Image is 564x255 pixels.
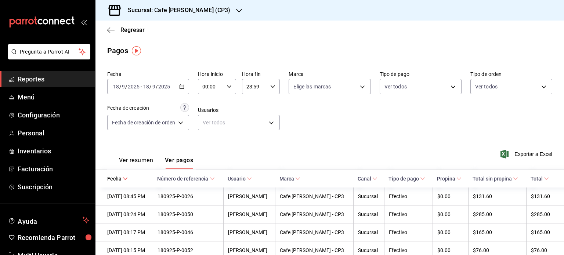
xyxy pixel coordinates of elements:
[437,211,464,217] div: $0.00
[107,211,148,217] div: [DATE] 08:24 PM
[228,247,271,253] div: [PERSON_NAME]
[380,72,462,77] label: Tipo de pago
[119,84,122,90] span: /
[473,229,522,235] div: $165.00
[158,193,219,199] div: 180925-P-0026
[473,193,522,199] div: $131.60
[107,247,148,253] div: [DATE] 08:15 PM
[531,229,552,235] div: $165.00
[475,83,498,90] span: Ver todos
[293,83,331,90] span: Elige las marcas
[389,229,428,235] div: Efectivo
[198,108,280,113] label: Usuarios
[122,84,125,90] input: --
[502,150,552,159] button: Exportar a Excel
[18,182,89,192] span: Suscripción
[125,84,127,90] span: /
[437,229,464,235] div: $0.00
[531,247,552,253] div: $76.00
[531,176,549,182] span: Total
[127,84,140,90] input: ----
[389,211,428,217] div: Efectivo
[437,176,462,182] span: Propina
[388,176,425,182] span: Tipo de pago
[119,157,193,169] div: navigation tabs
[107,176,128,182] span: Fecha
[8,44,90,59] button: Pregunta a Parrot AI
[132,46,141,55] img: Tooltip marker
[18,146,89,156] span: Inventarios
[18,164,89,174] span: Facturación
[157,176,214,182] span: Número de referencia
[384,83,407,90] span: Ver todos
[165,157,193,169] button: Ver pagos
[152,84,156,90] input: --
[18,128,89,138] span: Personal
[141,84,142,90] span: -
[158,229,219,235] div: 180925-P-0046
[158,211,219,217] div: 180925-P-0050
[228,211,271,217] div: [PERSON_NAME]
[437,247,464,253] div: $0.00
[112,119,175,126] span: Fecha de creación de orden
[81,19,87,25] button: open_drawer_menu
[279,176,300,182] span: Marca
[228,229,271,235] div: [PERSON_NAME]
[358,176,377,182] span: Canal
[389,193,428,199] div: Efectivo
[107,26,145,33] button: Regresar
[107,229,148,235] div: [DATE] 08:17 PM
[122,6,230,15] h3: Sucursal: Cafe [PERSON_NAME] (CP3)
[107,72,189,77] label: Fecha
[280,193,349,199] div: Cafe [PERSON_NAME] - CP3
[158,84,170,90] input: ----
[113,84,119,90] input: --
[473,211,522,217] div: $285.00
[473,247,522,253] div: $76.00
[358,193,380,199] div: Sucursal
[158,247,219,253] div: 180925-P-0052
[18,110,89,120] span: Configuración
[531,193,552,199] div: $131.60
[107,45,128,56] div: Pagos
[107,104,149,112] div: Fecha de creación
[18,74,89,84] span: Reportes
[473,176,518,182] span: Total sin propina
[228,193,271,199] div: [PERSON_NAME]
[120,26,145,33] span: Regresar
[119,157,153,169] button: Ver resumen
[228,176,252,182] span: Usuario
[289,72,370,77] label: Marca
[198,72,236,77] label: Hora inicio
[389,247,428,253] div: Efectivo
[18,216,80,225] span: Ayuda
[143,84,149,90] input: --
[358,229,380,235] div: Sucursal
[358,211,380,217] div: Sucursal
[149,84,152,90] span: /
[437,193,464,199] div: $0.00
[5,53,90,61] a: Pregunta a Parrot AI
[280,247,349,253] div: Cafe [PERSON_NAME] - CP3
[107,193,148,199] div: [DATE] 08:45 PM
[242,72,280,77] label: Hora fin
[280,229,349,235] div: Cafe [PERSON_NAME] - CP3
[470,72,552,77] label: Tipo de orden
[20,48,79,56] span: Pregunta a Parrot AI
[280,211,349,217] div: Cafe [PERSON_NAME] - CP3
[531,211,552,217] div: $285.00
[358,247,380,253] div: Sucursal
[18,233,89,243] span: Recomienda Parrot
[198,115,280,130] div: Ver todos
[18,92,89,102] span: Menú
[156,84,158,90] span: /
